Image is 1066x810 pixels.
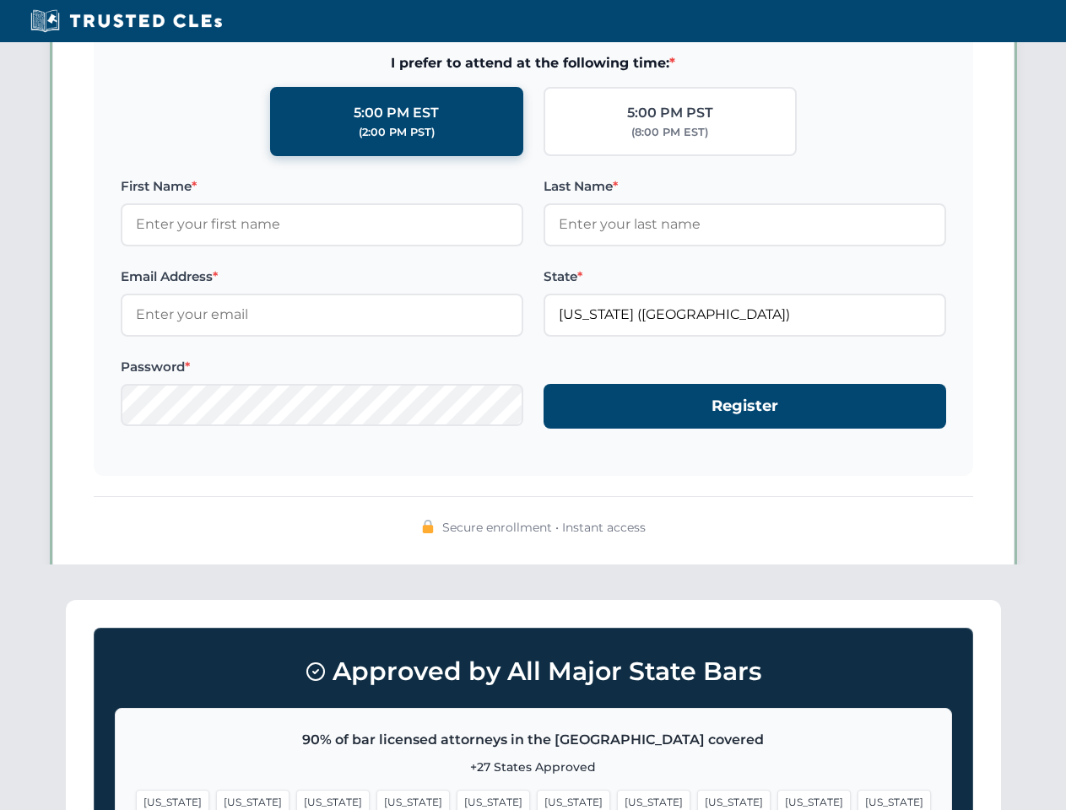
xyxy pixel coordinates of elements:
[421,520,435,533] img: 🔒
[115,649,952,694] h3: Approved by All Major State Bars
[544,203,946,246] input: Enter your last name
[136,729,931,751] p: 90% of bar licensed attorneys in the [GEOGRAPHIC_DATA] covered
[121,176,523,197] label: First Name
[121,267,523,287] label: Email Address
[627,102,713,124] div: 5:00 PM PST
[442,518,646,537] span: Secure enrollment • Instant access
[121,294,523,336] input: Enter your email
[359,124,435,141] div: (2:00 PM PST)
[544,294,946,336] input: Florida (FL)
[354,102,439,124] div: 5:00 PM EST
[121,357,523,377] label: Password
[544,176,946,197] label: Last Name
[544,267,946,287] label: State
[121,52,946,74] span: I prefer to attend at the following time:
[136,758,931,776] p: +27 States Approved
[631,124,708,141] div: (8:00 PM EST)
[544,384,946,429] button: Register
[121,203,523,246] input: Enter your first name
[25,8,227,34] img: Trusted CLEs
